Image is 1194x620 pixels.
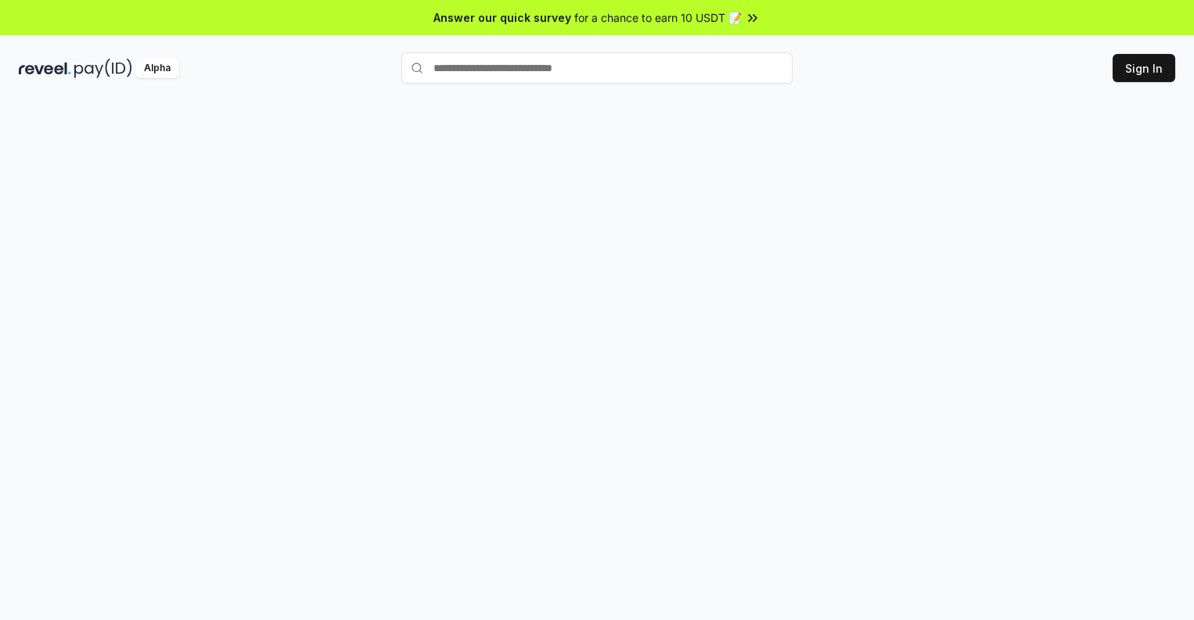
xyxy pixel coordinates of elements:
[574,9,742,26] span: for a chance to earn 10 USDT 📝
[74,59,132,78] img: pay_id
[135,59,179,78] div: Alpha
[1113,54,1175,82] button: Sign In
[433,9,571,26] span: Answer our quick survey
[19,59,71,78] img: reveel_dark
